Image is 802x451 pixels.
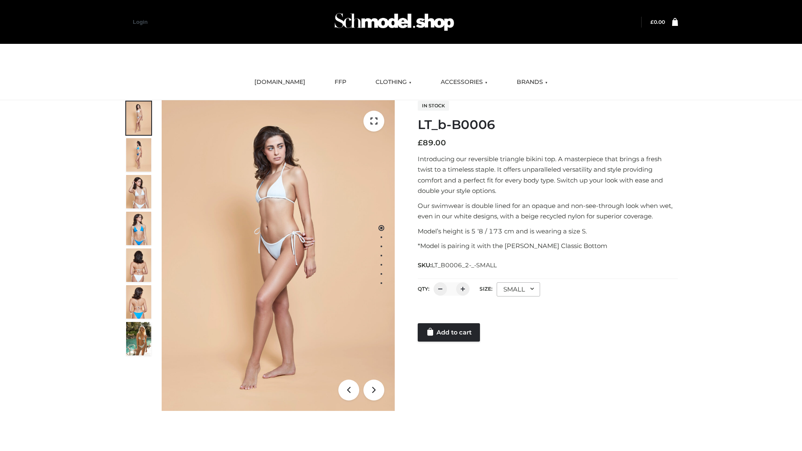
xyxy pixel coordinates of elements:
[369,73,418,91] a: CLOTHING
[418,101,449,111] span: In stock
[510,73,554,91] a: BRANDS
[418,138,423,147] span: £
[650,19,665,25] bdi: 0.00
[650,19,665,25] a: £0.00
[418,200,678,222] p: Our swimwear is double lined for an opaque and non-see-through look when wet, even in our white d...
[248,73,312,91] a: [DOMAIN_NAME]
[434,73,494,91] a: ACCESSORIES
[332,5,457,38] img: Schmodel Admin 964
[418,117,678,132] h1: LT_b-B0006
[418,154,678,196] p: Introducing our reversible triangle bikini top. A masterpiece that brings a fresh twist to a time...
[126,212,151,245] img: ArielClassicBikiniTop_CloudNine_AzureSky_OW114ECO_4-scaled.jpg
[418,226,678,237] p: Model’s height is 5 ‘8 / 173 cm and is wearing a size S.
[431,261,497,269] span: LT_B0006_2-_-SMALL
[480,286,492,292] label: Size:
[650,19,654,25] span: £
[126,138,151,172] img: ArielClassicBikiniTop_CloudNine_AzureSky_OW114ECO_2-scaled.jpg
[328,73,353,91] a: FFP
[162,100,395,411] img: ArielClassicBikiniTop_CloudNine_AzureSky_OW114ECO_1
[126,322,151,355] img: Arieltop_CloudNine_AzureSky2.jpg
[133,19,147,25] a: Login
[418,323,480,342] a: Add to cart
[418,286,429,292] label: QTY:
[126,248,151,282] img: ArielClassicBikiniTop_CloudNine_AzureSky_OW114ECO_7-scaled.jpg
[418,138,446,147] bdi: 89.00
[126,101,151,135] img: ArielClassicBikiniTop_CloudNine_AzureSky_OW114ECO_1-scaled.jpg
[418,260,497,270] span: SKU:
[418,241,678,251] p: *Model is pairing it with the [PERSON_NAME] Classic Bottom
[126,285,151,319] img: ArielClassicBikiniTop_CloudNine_AzureSky_OW114ECO_8-scaled.jpg
[126,175,151,208] img: ArielClassicBikiniTop_CloudNine_AzureSky_OW114ECO_3-scaled.jpg
[497,282,540,296] div: SMALL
